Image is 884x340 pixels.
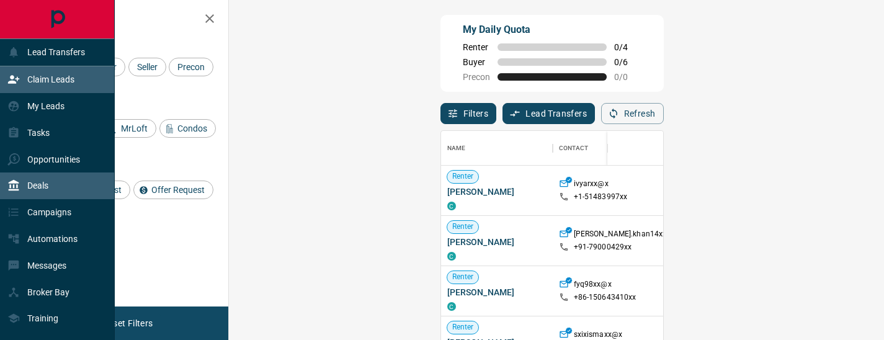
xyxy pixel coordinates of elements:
span: Renter [447,171,479,182]
button: Reset Filters [94,313,161,334]
p: +1- 51483997xx [574,192,628,202]
button: Filters [440,103,497,124]
p: +91- 79000429xx [574,242,632,253]
div: MrLoft [103,119,156,138]
span: Renter [447,322,479,333]
div: condos.ca [447,252,456,261]
span: Precon [173,62,209,72]
div: Seller [128,58,166,76]
h2: Filters [40,12,216,27]
span: Renter [463,42,490,52]
p: ivyarxx@x [574,179,609,192]
div: Contact [559,131,589,166]
div: Precon [169,58,213,76]
span: 0 / 4 [614,42,641,52]
div: Name [441,131,553,166]
p: My Daily Quota [463,22,641,37]
button: Lead Transfers [502,103,595,124]
div: Contact [553,131,652,166]
div: Condos [159,119,216,138]
span: [PERSON_NAME] [447,236,547,248]
span: 0 / 6 [614,57,641,67]
span: Buyer [463,57,490,67]
span: Seller [133,62,162,72]
p: [PERSON_NAME].khan14xx@x [574,229,677,242]
span: Condos [173,123,212,133]
button: Refresh [601,103,664,124]
span: Renter [447,221,479,232]
div: Name [447,131,466,166]
p: +86- 150643410xx [574,292,636,303]
span: Offer Request [147,185,209,195]
span: 0 / 0 [614,72,641,82]
span: Renter [447,272,479,282]
span: MrLoft [117,123,152,133]
p: fyq98xx@x [574,279,612,292]
div: condos.ca [447,202,456,210]
div: condos.ca [447,302,456,311]
div: Offer Request [133,181,213,199]
span: [PERSON_NAME] [447,286,547,298]
span: [PERSON_NAME] [447,186,547,198]
span: Precon [463,72,490,82]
